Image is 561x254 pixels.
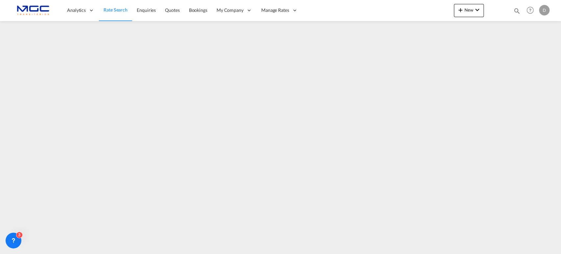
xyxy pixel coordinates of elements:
md-icon: icon-plus 400-fg [456,6,464,14]
span: New [456,7,481,13]
span: Rate Search [104,7,128,13]
span: Help [525,5,536,16]
span: Bookings [189,7,207,13]
div: D [539,5,549,15]
div: Help [525,5,539,16]
span: Manage Rates [261,7,289,13]
md-icon: icon-magnify [513,7,521,14]
img: 92835000d1c111ee8b33af35afdd26c7.png [10,3,54,18]
span: Quotes [165,7,179,13]
span: Enquiries [137,7,156,13]
span: My Company [217,7,244,13]
span: Analytics [67,7,86,13]
button: icon-plus 400-fgNewicon-chevron-down [454,4,484,17]
md-icon: icon-chevron-down [473,6,481,14]
div: icon-magnify [513,7,521,17]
